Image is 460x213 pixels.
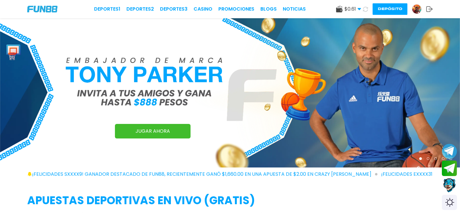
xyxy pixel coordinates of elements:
a: BLOGS [260,5,277,13]
button: Depósito [373,3,407,15]
a: Promociones [218,5,254,13]
a: Deportes2 [126,5,154,13]
button: Join telegram channel [442,143,457,159]
a: Deportes3 [160,5,188,13]
img: Company Logo [27,6,57,12]
a: Avatar [412,4,426,14]
span: $ 0.61 [344,5,361,13]
a: Deportes1 [94,5,120,13]
img: Avatar [412,5,421,14]
h2: APUESTAS DEPORTIVAS EN VIVO (gratis) [27,192,433,209]
a: NOTICIAS [283,5,306,13]
div: Switch theme [442,195,457,210]
button: Contact customer service [442,178,457,193]
button: Join telegram [442,161,457,176]
span: ¡FELICIDADES sxxxx9! GANADOR DESTACADO DE FUN88, RECIENTEMENTE GANÓ $1,660.00 EN UNA APUESTA DE $... [32,171,377,178]
a: CASINO [194,5,212,13]
a: JUGAR AHORA [115,124,191,138]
